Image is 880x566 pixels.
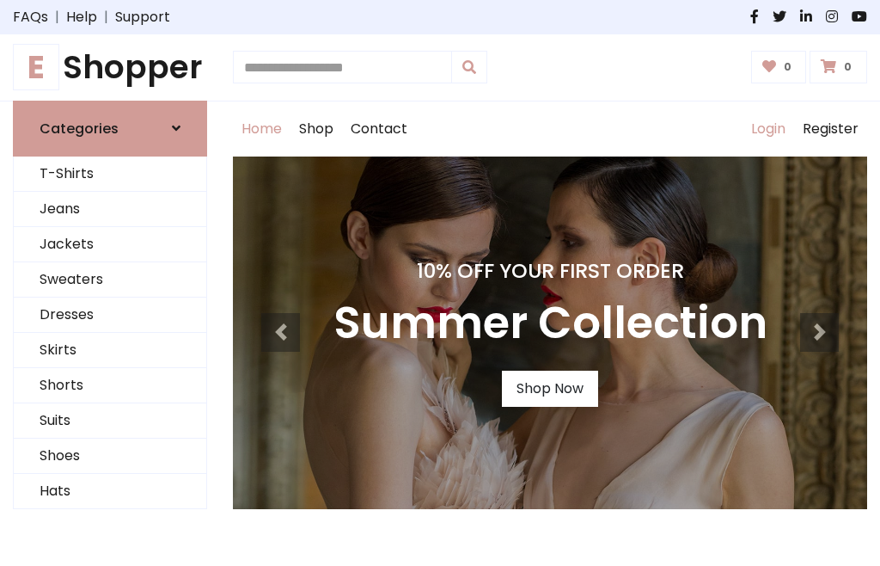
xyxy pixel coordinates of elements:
a: Jackets [14,227,206,262]
a: Dresses [14,298,206,333]
a: Shorts [14,368,206,403]
h1: Shopper [13,48,207,87]
a: Shop Now [502,371,598,407]
h4: 10% Off Your First Order [333,259,767,283]
span: | [97,7,115,28]
a: T-Shirts [14,157,206,192]
a: Login [742,102,794,157]
a: Home [233,102,290,157]
a: Sweaters [14,262,206,298]
a: 0 [751,51,807,83]
span: E [13,44,59,90]
a: Suits [14,403,206,439]
a: Register [794,102,867,157]
a: Shop [290,102,342,157]
h3: Summer Collection [333,297,767,350]
a: EShopper [13,48,207,87]
a: Contact [342,102,416,157]
a: FAQs [13,7,48,28]
h6: Categories [40,120,119,137]
a: Skirts [14,333,206,368]
span: | [48,7,66,28]
a: Shoes [14,439,206,474]
a: 0 [810,51,867,83]
a: Hats [14,474,206,509]
span: 0 [840,59,856,75]
a: Help [66,7,97,28]
span: 0 [779,59,796,75]
a: Jeans [14,192,206,227]
a: Categories [13,101,207,157]
a: Support [115,7,170,28]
